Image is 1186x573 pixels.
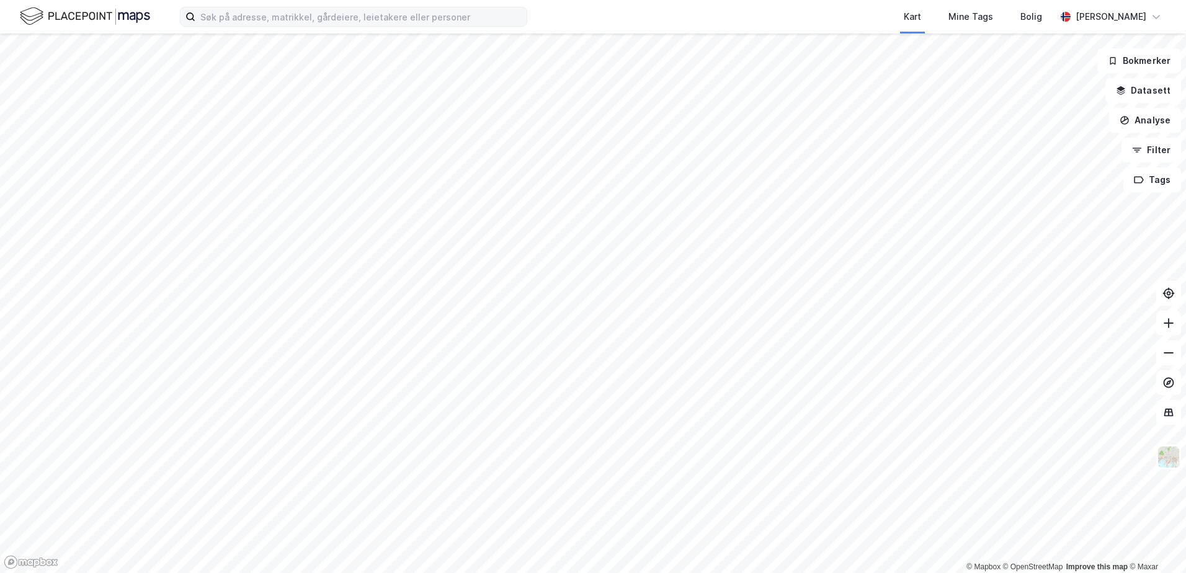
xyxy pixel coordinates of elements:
input: Søk på adresse, matrikkel, gårdeiere, leietakere eller personer [195,7,527,26]
div: Mine Tags [948,9,993,24]
img: Z [1157,445,1180,469]
div: Kart [904,9,921,24]
button: Analyse [1109,108,1181,133]
a: OpenStreetMap [1003,562,1063,571]
div: [PERSON_NAME] [1076,9,1146,24]
div: Kontrollprogram for chat [1124,513,1186,573]
button: Tags [1123,167,1181,192]
iframe: Chat Widget [1124,513,1186,573]
a: Improve this map [1066,562,1128,571]
button: Datasett [1105,78,1181,103]
button: Bokmerker [1097,48,1181,73]
button: Filter [1121,138,1181,162]
a: Mapbox [966,562,1001,571]
div: Bolig [1020,9,1042,24]
a: Mapbox homepage [4,555,58,569]
img: logo.f888ab2527a4732fd821a326f86c7f29.svg [20,6,150,27]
